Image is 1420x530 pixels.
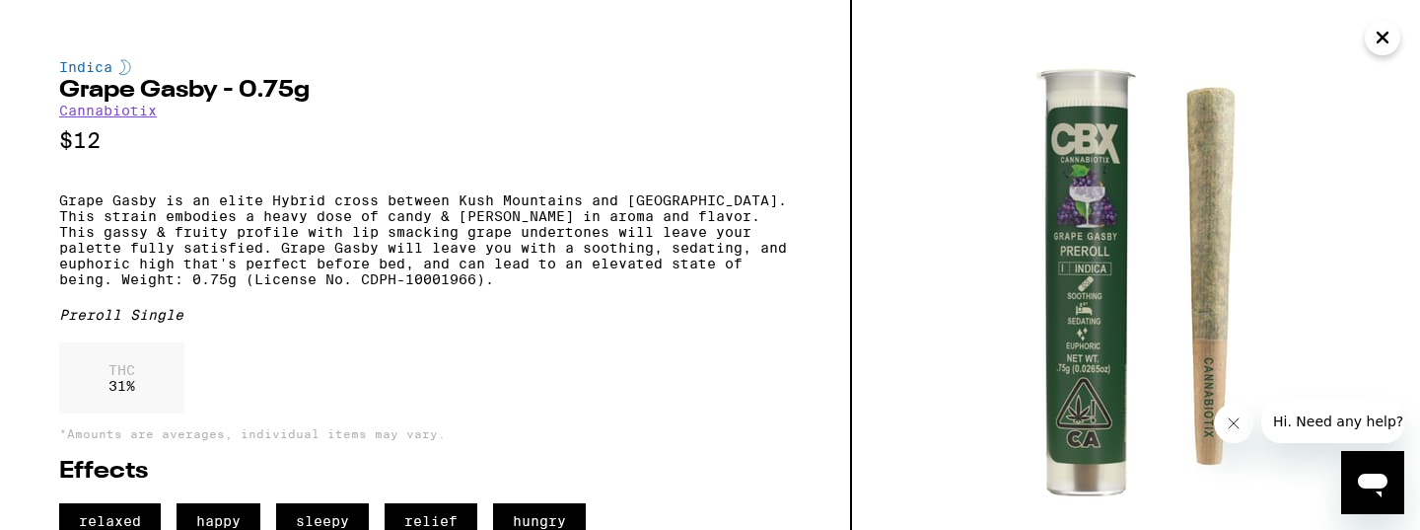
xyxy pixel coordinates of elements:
[59,59,791,75] div: Indica
[59,128,791,153] p: $12
[59,342,184,414] div: 31 %
[59,103,157,118] a: Cannabiotix
[59,192,791,287] p: Grape Gasby is an elite Hybrid cross between Kush Mountains and [GEOGRAPHIC_DATA]. This strain em...
[59,307,791,323] div: Preroll Single
[119,59,131,75] img: indicaColor.svg
[1261,400,1404,443] iframe: Message from company
[59,79,791,103] h2: Grape Gasby - 0.75g
[108,362,135,378] p: THC
[1341,451,1404,514] iframe: Button to launch messaging window
[59,427,791,440] p: *Amounts are averages, individual items may vary.
[59,460,791,484] h2: Effects
[1214,404,1253,443] iframe: Close message
[1365,20,1400,55] button: Close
